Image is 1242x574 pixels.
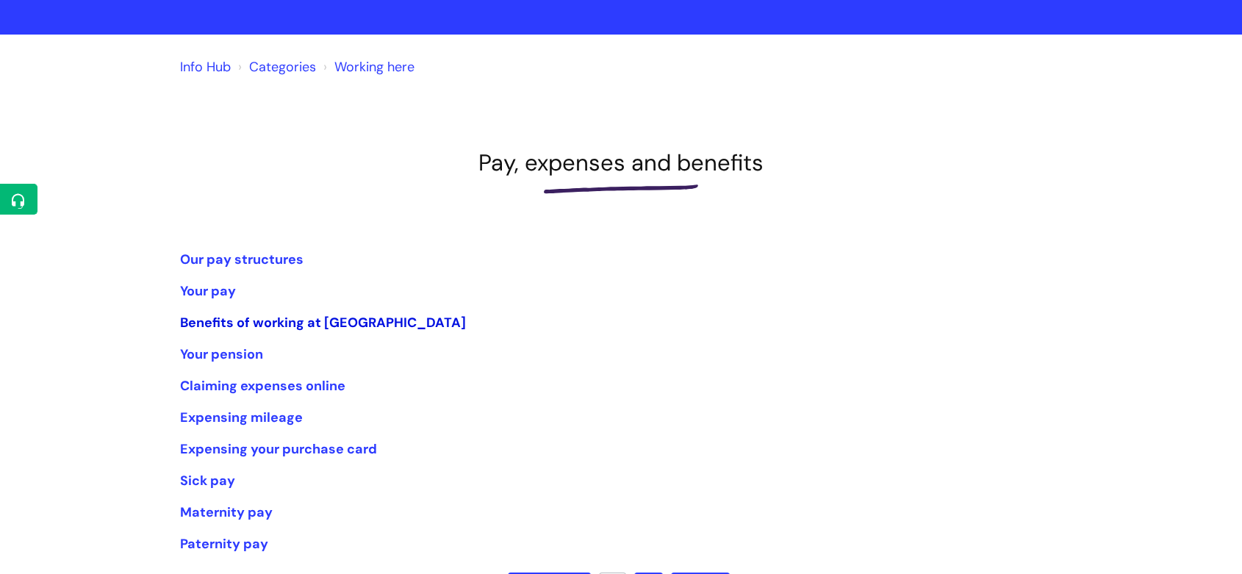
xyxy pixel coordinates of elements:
h1: Pay, expenses and benefits [180,149,1062,176]
a: Working here [334,58,414,76]
a: Your pension [180,345,263,363]
li: Solution home [234,55,316,79]
li: Working here [320,55,414,79]
a: Our pay structures [180,251,304,268]
a: Expensing mileage [180,409,303,426]
a: Sick pay [180,472,235,489]
a: Claiming expenses online [180,377,345,395]
a: Expensing your purchase card [180,440,377,458]
a: Maternity pay [180,503,273,521]
a: Paternity pay [180,535,268,553]
a: Categories [249,58,316,76]
a: Your pay [180,282,236,300]
a: Benefits of working at [GEOGRAPHIC_DATA] [180,314,466,331]
a: Info Hub [180,58,231,76]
